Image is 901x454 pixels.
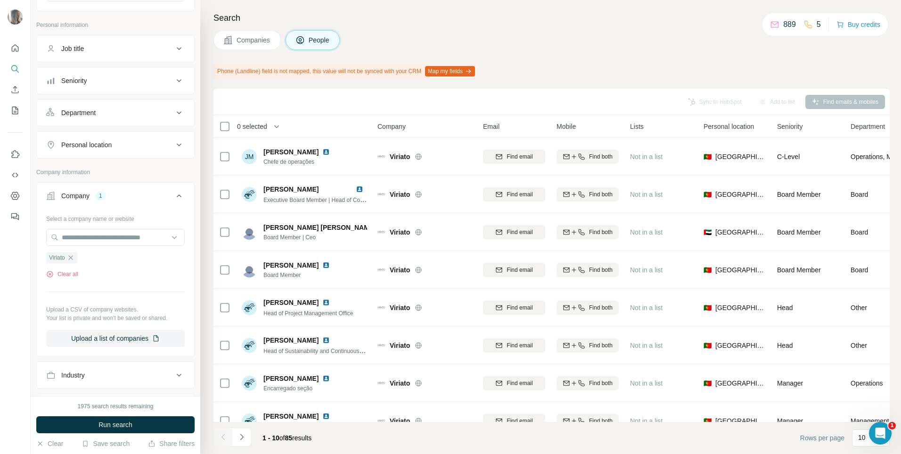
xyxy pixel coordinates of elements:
span: Head of Project Management Office [263,310,353,317]
span: Viriato [390,416,410,426]
span: 🇵🇹 [704,190,712,199]
span: 1 [888,422,896,429]
span: [PERSON_NAME] [263,336,319,345]
span: [GEOGRAPHIC_DATA] [715,416,766,426]
button: Use Surfe on LinkedIn [8,146,23,163]
span: [GEOGRAPHIC_DATA] [715,341,766,350]
button: Find email [483,338,545,353]
span: Project Manager [263,422,334,430]
span: [GEOGRAPHIC_DATA] [715,265,766,275]
button: Map my fields [425,66,475,76]
span: Viriato [390,303,410,312]
span: Operations [851,378,883,388]
span: Find email [507,266,532,274]
span: Mobile [557,122,576,131]
p: 889 [783,19,796,30]
span: 🇵🇹 [704,265,712,275]
span: Department [851,122,885,131]
button: Navigate to next page [232,428,251,446]
span: Board Member | Ceo [263,233,367,242]
img: Avatar [8,9,23,25]
button: Save search [82,439,130,448]
span: Find both [589,379,613,387]
span: [PERSON_NAME] [263,261,319,270]
img: Logo of Viriato [377,228,385,236]
button: Upload a list of companies [46,330,185,347]
span: Find both [589,417,613,425]
p: Personal information [36,21,195,29]
span: Find email [507,341,532,350]
span: Viriato [390,190,410,199]
img: Avatar [242,187,257,202]
span: [GEOGRAPHIC_DATA] [715,303,766,312]
img: LinkedIn logo [322,336,330,344]
span: Head [777,304,793,311]
img: LinkedIn logo [322,412,330,420]
span: [PERSON_NAME] [PERSON_NAME] [263,223,376,232]
button: Seniority [37,69,194,92]
span: Head [777,342,793,349]
img: Logo of Viriato [377,417,385,425]
span: Viriato [390,265,410,275]
img: Avatar [242,413,257,429]
button: Find both [557,338,619,353]
span: Rows per page [800,433,844,443]
span: [GEOGRAPHIC_DATA] [715,227,766,237]
div: Industry [61,370,85,380]
span: Board Member [263,271,334,279]
span: Viriato [390,378,410,388]
span: [PERSON_NAME] [263,298,319,307]
span: Find email [507,152,532,161]
span: Not in a list [630,304,663,311]
img: Avatar [242,300,257,315]
span: of [279,434,285,442]
span: [PERSON_NAME] [263,375,319,382]
button: Find both [557,301,619,315]
span: Board [851,227,868,237]
button: Run search [36,416,195,433]
p: 10 [858,433,866,442]
p: Company information [36,168,195,177]
img: Logo of Viriato [377,191,385,198]
img: Avatar [242,376,257,391]
div: Job title [61,44,84,53]
img: LinkedIn logo [322,261,330,269]
span: 85 [285,434,293,442]
span: Head of Sustainability and Continuous Improvement [263,347,394,354]
span: Encarregado seção [263,384,334,393]
span: [PERSON_NAME] [263,147,319,157]
span: Not in a list [630,379,663,387]
button: Find email [483,187,545,202]
button: Clear [36,439,63,448]
span: [GEOGRAPHIC_DATA] [715,378,766,388]
h4: Search [213,11,890,25]
span: Find email [507,379,532,387]
span: Other [851,341,867,350]
span: Board Member [777,191,821,198]
p: Upload a CSV of company websites. [46,305,185,314]
span: Not in a list [630,153,663,160]
div: Department [61,108,96,118]
span: 🇵🇹 [704,303,712,312]
div: JM [242,149,257,164]
img: LinkedIn logo [322,148,330,156]
span: Viriato [390,152,410,161]
iframe: Intercom live chat [869,422,892,445]
span: [GEOGRAPHIC_DATA] [715,190,766,199]
span: People [309,35,330,45]
button: Find both [557,376,619,390]
span: Management [851,416,889,426]
span: Seniority [777,122,803,131]
span: Find both [589,190,613,199]
button: Quick start [8,40,23,57]
img: Logo of Viriato [377,304,385,311]
span: Find email [507,228,532,236]
span: Viriato [390,227,410,237]
p: Your list is private and won't be saved or shared. [46,314,185,322]
span: results [262,434,311,442]
span: Viriato [390,341,410,350]
button: Industry [37,364,194,387]
div: 1 [95,192,106,200]
span: Find both [589,303,613,312]
span: Run search [98,420,132,429]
